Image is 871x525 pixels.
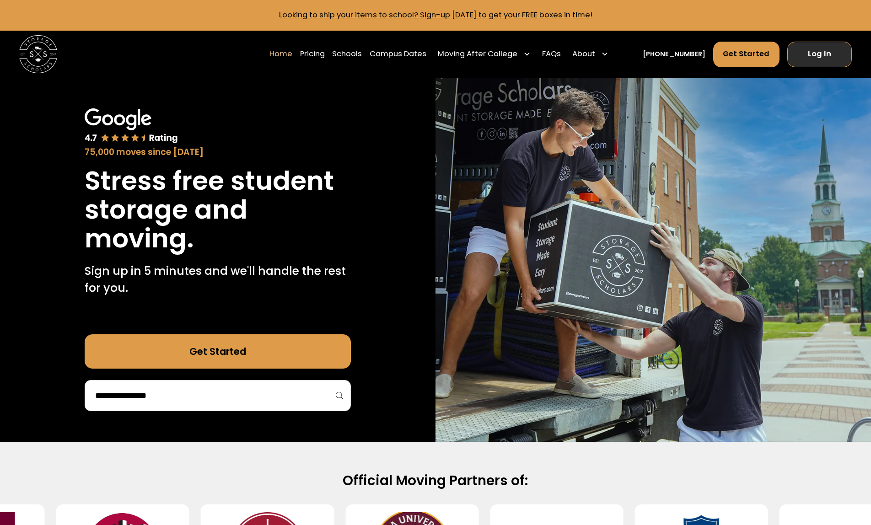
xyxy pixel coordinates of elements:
div: About [572,48,595,60]
a: home [19,35,57,73]
a: Home [269,41,292,67]
div: About [569,41,613,67]
a: Get Started [713,42,780,67]
h1: Stress free student storage and moving. [85,166,351,253]
img: Google 4.7 star rating [85,108,178,144]
a: Looking to ship your items to school? Sign-up [DATE] to get your FREE boxes in time! [279,10,592,20]
a: Schools [332,41,362,67]
div: 75,000 moves since [DATE] [85,146,351,159]
div: Moving After College [438,48,517,60]
div: Moving After College [434,41,535,67]
a: [PHONE_NUMBER] [643,49,705,59]
h2: Official Moving Partners of: [131,472,740,489]
a: FAQs [542,41,561,67]
a: Get Started [85,334,351,369]
a: Log In [787,42,852,67]
img: Storage Scholars main logo [19,35,57,73]
a: Pricing [300,41,325,67]
a: Campus Dates [370,41,426,67]
img: Storage Scholars makes moving and storage easy. [435,78,871,442]
p: Sign up in 5 minutes and we'll handle the rest for you. [85,262,351,297]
